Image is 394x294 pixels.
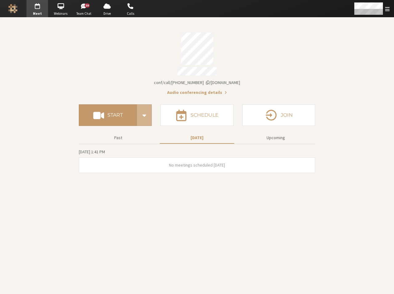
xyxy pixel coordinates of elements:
[8,4,18,13] img: Iotum
[154,79,240,86] button: Copy my meeting room linkCopy my meeting room link
[107,113,123,118] h4: Start
[242,104,315,126] button: Join
[137,104,152,126] div: Start conference options
[167,89,227,96] button: Audio conferencing details
[281,113,293,118] h4: Join
[73,11,95,16] span: Team Chat
[120,11,141,16] span: Calls
[79,149,105,155] span: [DATE] 1:41 PM
[96,11,118,16] span: Drive
[239,132,313,143] button: Upcoming
[84,3,90,8] div: 10
[79,104,137,126] button: Start
[160,104,233,126] button: Schedule
[79,28,315,96] section: Account details
[154,80,240,85] span: Copy my meeting room link
[26,11,48,16] span: Meet
[50,11,71,16] span: Webinars
[160,132,234,143] button: [DATE]
[191,113,219,118] h4: Schedule
[81,132,155,143] button: Past
[169,162,225,168] span: No meetings scheduled [DATE]
[79,148,315,173] section: Today's Meetings
[379,278,389,290] iframe: Chat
